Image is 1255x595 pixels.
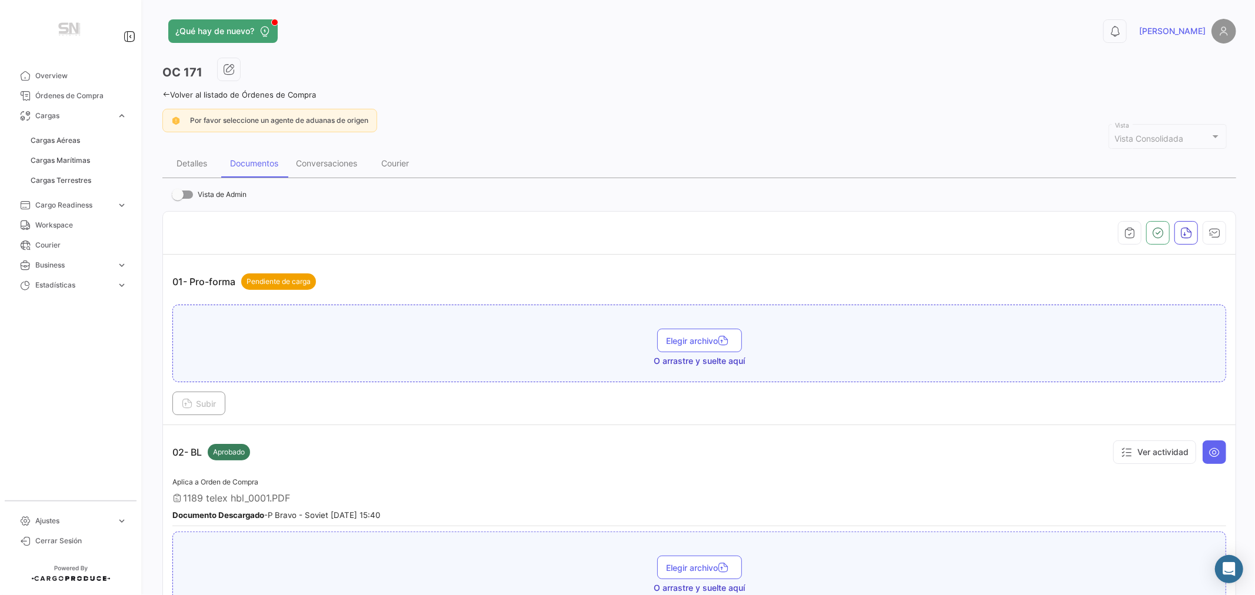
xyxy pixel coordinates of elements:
span: ¿Qué hay de nuevo? [175,25,254,37]
a: Órdenes de Compra [9,86,132,106]
span: O arrastre y suelte aquí [654,582,745,594]
a: Cargas Aéreas [26,132,132,149]
a: Cargas Marítimas [26,152,132,169]
span: Courier [35,240,127,250]
span: Elegir archivo [667,563,733,573]
span: expand_more [116,200,127,210]
span: expand_more [116,260,127,270]
span: Ajustes [35,516,112,526]
span: Aplica a Orden de Compra [172,477,258,486]
a: Overview [9,66,132,86]
span: 1189 telex hbl_0001.PDF [183,492,290,504]
span: Subir [182,399,216,409]
span: Órdenes de Compra [35,91,127,101]
button: Ver actividad [1113,440,1196,464]
div: Documentos [230,158,278,168]
h3: OC 171 [162,64,202,81]
button: Elegir archivo [657,329,742,352]
span: Pendiente de carga [247,276,311,287]
span: Workspace [35,220,127,230]
mat-select-trigger: Vista Consolidada [1115,133,1184,143]
span: Vista de Admin [198,188,247,202]
button: Elegir archivo [657,556,742,579]
span: Business [35,260,112,270]
span: Cargas Aéreas [31,135,80,146]
span: Overview [35,71,127,81]
div: Conversaciones [296,158,357,168]
a: Volver al listado de Órdenes de Compra [162,90,316,99]
span: Cerrar Sesión [35,536,127,546]
img: Manufactura+Logo.png [41,14,100,47]
span: expand_more [116,516,127,526]
button: ¿Qué hay de nuevo? [168,19,278,43]
div: Abrir Intercom Messenger [1215,555,1243,583]
a: Workspace [9,215,132,235]
span: expand_more [116,280,127,290]
div: Detalles [177,158,207,168]
span: Cargas Marítimas [31,155,90,166]
span: Cargas Terrestres [31,175,91,186]
p: 02- BL [172,444,250,460]
p: 01- Pro-forma [172,273,316,290]
a: Courier [9,235,132,255]
span: Estadísticas [35,280,112,290]
div: Courier [382,158,410,168]
small: - P Bravo - Soviet [DATE] 15:40 [172,510,380,520]
span: O arrastre y suelte aquí [654,355,745,367]
span: Aprobado [213,447,245,457]
img: placeholder-user.png [1211,19,1236,44]
span: [PERSON_NAME] [1139,25,1206,37]
button: Subir [172,392,225,415]
span: Elegir archivo [667,336,733,346]
span: Por favor seleccione un agente de aduanas de origen [190,116,368,125]
span: Cargo Readiness [35,200,112,210]
span: Cargas [35,111,112,121]
span: expand_more [116,111,127,121]
a: Cargas Terrestres [26,172,132,189]
b: Documento Descargado [172,510,264,520]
